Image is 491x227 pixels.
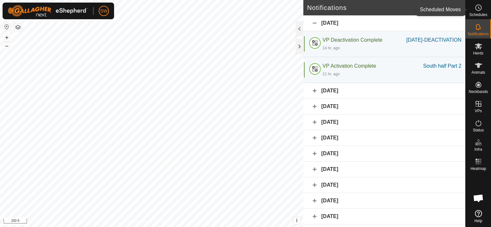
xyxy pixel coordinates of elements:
span: VP Deactivation Complete [323,37,382,43]
span: Neckbands [469,90,488,94]
span: Infra [474,147,482,151]
span: VP Activation Complete [323,63,376,69]
div: South half Part 2 [423,62,461,70]
h2: Notifications [307,4,451,12]
a: Privacy Policy [126,219,150,224]
span: Herds [473,51,483,55]
span: Schedules [469,13,487,17]
button: i [293,217,300,224]
div: [DATE] [303,83,465,99]
button: Map Layers [14,23,22,31]
span: i [296,218,298,223]
span: Notifications [468,32,489,36]
span: Help [474,219,482,223]
div: [DATE] [303,146,465,162]
span: Animals [471,71,485,74]
button: + [3,34,11,41]
div: [DATE] [303,177,465,193]
span: VPs [475,109,482,113]
div: 21 hr. ago [323,71,340,77]
div: [DATE] [303,15,465,31]
a: Open chat [469,189,488,208]
div: [DATE] [303,130,465,146]
div: [DATE] [303,209,465,224]
div: [DATE] [303,99,465,114]
span: SW [100,8,108,14]
span: Status [473,128,484,132]
img: Gallagher Logo [8,5,88,17]
button: – [3,42,11,50]
span: Heatmap [470,167,486,171]
button: Reset Map [3,23,11,31]
a: Help [466,207,491,225]
div: 14 hr. ago [323,45,340,51]
div: [DATE] [303,193,465,209]
div: [DATE]-DEACTIVATION [406,36,461,44]
div: [DATE] [303,162,465,177]
a: Contact Us [158,219,177,224]
div: [DATE] [303,114,465,130]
